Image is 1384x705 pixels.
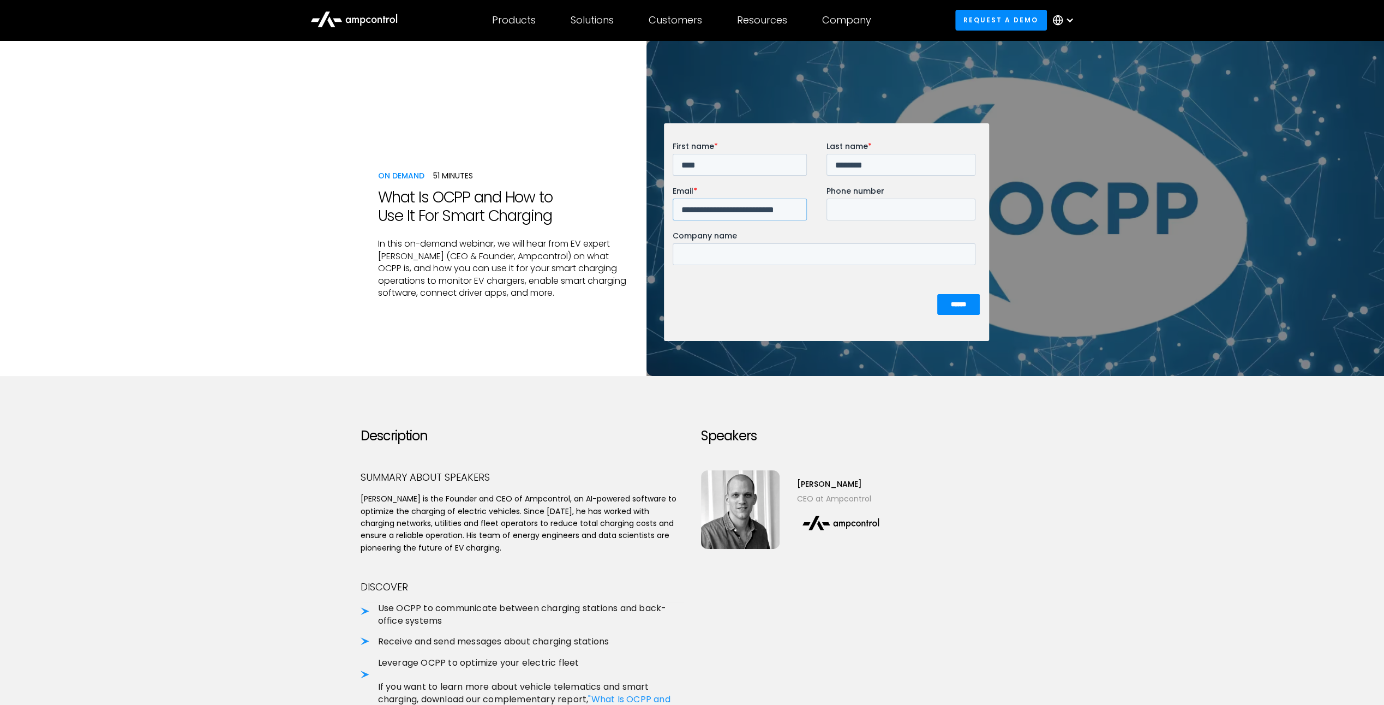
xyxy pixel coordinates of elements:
h2: Speakers [701,428,1024,444]
div: Solutions [571,14,614,26]
p: In this on-demand webinar, we will hear from EV expert [PERSON_NAME] (CEO & Founder, Ampcontrol) ... [378,238,630,299]
div: Customers [649,14,702,26]
div: Resources [737,14,787,26]
div: Company [822,14,871,26]
h2: Description [361,428,684,444]
a: Request a demo [955,10,1047,30]
div: Discover [361,580,684,594]
div: Products [492,14,536,26]
div: Summary about speakers [361,470,684,484]
div: [PERSON_NAME] [797,478,884,490]
div: ON DemanD [378,170,424,182]
div: 51 minutes [433,170,473,182]
div: CEO at Ampcontrol [797,493,884,505]
li: Receive and send messages about charging stations [361,636,684,648]
h1: What Is OCPP and How to Use It For Smart Charging [378,188,630,225]
iframe: Form 0 [673,141,980,324]
p: [PERSON_NAME] is the Founder and CEO of Ampcontrol, an AI-powered software to optimize the chargi... [361,493,684,554]
li: Use OCPP to communicate between charging stations and back-office systems [361,602,684,627]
